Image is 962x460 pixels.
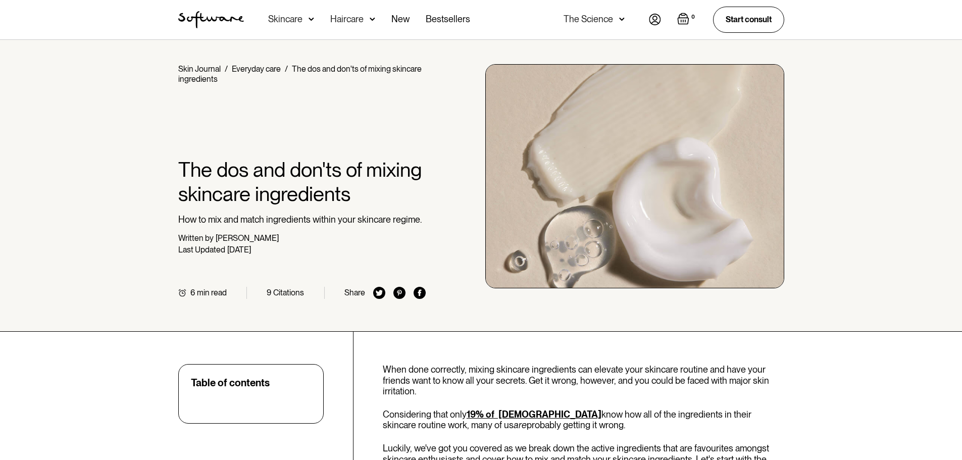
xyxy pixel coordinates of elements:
div: Written by [178,233,214,243]
em: are [514,420,527,430]
img: arrow down [309,14,314,24]
p: Considering that only know how all of the ingredients in their skincare routine work, many of us ... [383,409,784,431]
div: 0 [689,13,697,22]
img: arrow down [370,14,375,24]
div: Share [344,288,365,297]
img: twitter icon [373,287,385,299]
a: 19% of [DEMOGRAPHIC_DATA] [467,409,601,420]
div: 9 [267,288,271,297]
a: Start consult [713,7,784,32]
img: pinterest icon [393,287,406,299]
p: How to mix and match ingredients within your skincare regime. [178,214,426,225]
div: [DATE] [227,245,251,254]
div: [PERSON_NAME] [216,233,279,243]
h1: The dos and don'ts of mixing skincare ingredients [178,158,426,206]
img: Software Logo [178,11,244,28]
a: Open cart [677,13,697,27]
div: Table of contents [191,377,270,389]
div: / [225,64,228,74]
div: The dos and don'ts of mixing skincare ingredients [178,64,422,84]
div: Citations [273,288,304,297]
div: Haircare [330,14,364,24]
img: arrow down [619,14,625,24]
img: facebook icon [414,287,426,299]
div: Last Updated [178,245,225,254]
div: Skincare [268,14,302,24]
div: min read [197,288,227,297]
a: Everyday care [232,64,281,74]
div: 6 [190,288,195,297]
a: Skin Journal [178,64,221,74]
div: / [285,64,288,74]
div: The Science [564,14,613,24]
p: When done correctly, mixing skincare ingredients can elevate your skincare routine and have your ... [383,364,784,397]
